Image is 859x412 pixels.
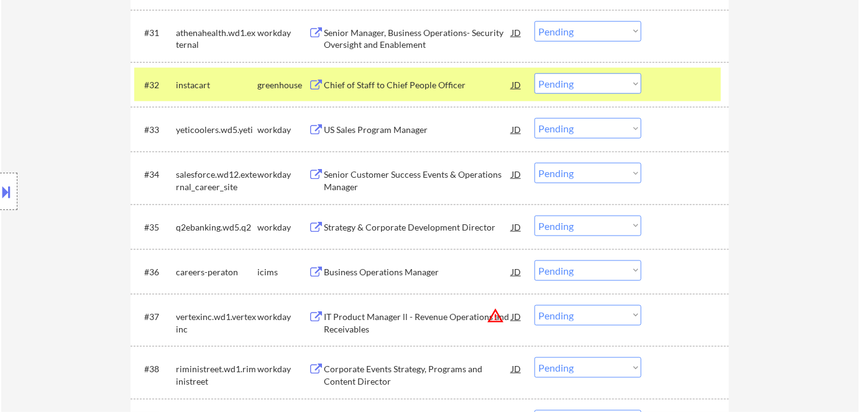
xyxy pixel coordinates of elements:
div: vertexinc.wd1.vertexinc [176,311,257,335]
div: workday [257,168,308,181]
div: JD [510,73,523,96]
div: Strategy & Corporate Development Director [324,221,512,234]
div: workday [257,363,308,375]
div: Senior Customer Success Events & Operations Manager [324,168,512,193]
div: Corporate Events Strategy, Programs and Content Director [324,363,512,387]
div: workday [257,124,308,136]
div: greenhouse [257,79,308,91]
div: IT Product Manager ll - Revenue Operations and Receivables [324,311,512,335]
div: JD [510,357,523,380]
div: Business Operations Manager [324,266,512,278]
div: #37 [144,311,166,323]
div: icims [257,266,308,278]
div: #31 [144,27,166,39]
div: JD [510,260,523,283]
div: workday [257,311,308,323]
div: JD [510,305,523,327]
div: JD [510,21,523,43]
div: athenahealth.wd1.external [176,27,257,51]
div: JD [510,216,523,238]
div: US Sales Program Manager [324,124,512,136]
div: #38 [144,363,166,375]
div: Chief of Staff to Chief People Officer [324,79,512,91]
button: warning_amber [487,307,504,324]
div: JD [510,118,523,140]
div: workday [257,221,308,234]
div: riministreet.wd1.riministreet [176,363,257,387]
div: Senior Manager, Business Operations- Security Oversight and Enablement [324,27,512,51]
div: workday [257,27,308,39]
div: JD [510,163,523,185]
